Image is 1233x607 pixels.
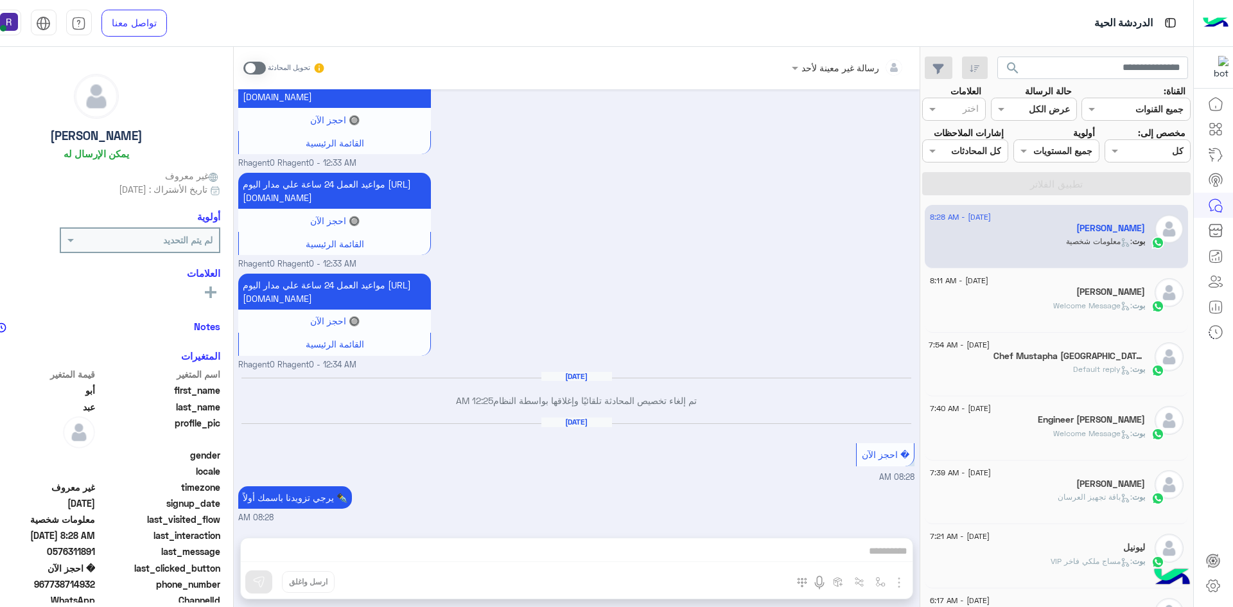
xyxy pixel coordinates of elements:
img: tab [1162,15,1178,31]
img: defaultAdmin.png [1155,215,1184,243]
img: WhatsApp [1151,300,1164,313]
p: 11/8/2025, 8:28 AM [238,486,352,509]
span: بوت [1132,301,1145,310]
img: WhatsApp [1151,492,1164,505]
span: بوت [1132,492,1145,502]
p: 5/8/2025, 12:33 AM [238,173,431,209]
img: defaultAdmin.png [63,416,95,448]
span: اسم المتغير [98,367,220,381]
span: : باقة تجهيز العرسان [1058,492,1132,502]
h6: أولوية [197,211,220,222]
label: العلامات [950,84,981,98]
h6: Notes [194,321,220,332]
span: Rhagent0 Rhagent0 - 12:34 AM [238,359,356,371]
label: مخصص إلى: [1138,126,1185,139]
span: � احجز الآن [862,449,909,460]
h5: Engineer Mohammed Imran [1038,414,1145,425]
span: locale [98,464,220,478]
span: last_name [98,400,220,414]
span: first_name [98,383,220,397]
p: 5/8/2025, 12:34 AM [238,274,431,310]
span: تاريخ الأشتراك : [DATE] [119,182,207,196]
p: تم إلغاء تخصيص المحادثة تلقائيًا وإغلاقها بواسطة النظام [238,394,914,407]
label: حالة الرسالة [1025,84,1072,98]
p: الدردشة الحية [1094,15,1153,32]
span: مواعيد العمل 24 ساعة علي مدار اليوم [URL][DOMAIN_NAME] [243,279,411,304]
p: 5/8/2025, 12:33 AM [238,72,431,108]
span: phone_number [98,577,220,591]
h6: يمكن الإرسال له [64,148,129,159]
span: 🔘 احجز الآن [310,315,360,326]
label: إشارات الملاحظات [934,126,1004,139]
button: تطبيق الفلاتر [922,172,1191,195]
span: بوت [1132,236,1145,246]
span: search [1005,60,1020,76]
h6: [DATE] [541,418,612,427]
span: last_message [98,545,220,558]
h5: فتحي محمد السيد [1076,479,1145,489]
img: WhatsApp [1151,428,1164,441]
span: : Default reply [1073,364,1132,374]
span: القائمة الرئيسية [306,339,364,349]
img: WhatsApp [1151,236,1164,249]
span: القائمة الرئيسية [306,238,364,249]
span: [DATE] - 7:21 AM [930,531,990,542]
span: : Welcome Message [1053,428,1132,438]
div: اختر [963,101,981,118]
img: tab [71,16,86,31]
img: 322853014244696 [1205,56,1229,79]
span: last_interaction [98,529,220,542]
button: search [997,57,1029,84]
img: defaultAdmin.png [1155,342,1184,371]
img: WhatsApp [1151,364,1164,377]
h5: syed [1076,286,1145,297]
a: tab [66,10,92,37]
span: 08:28 AM [879,472,914,482]
a: تواصل معنا [101,10,167,37]
span: مواعيد العمل 24 ساعة علي مدار اليوم [URL][DOMAIN_NAME] [243,179,411,203]
button: ارسل واغلق [282,571,335,593]
span: last_clicked_button [98,561,220,575]
span: غير معروف [165,169,220,182]
h6: المتغيرات [181,350,220,362]
span: ChannelId [98,594,220,607]
span: 🔘 احجز الآن [310,114,360,125]
span: 12:25 AM [456,395,493,406]
span: Rhagent0 Rhagent0 - 12:33 AM [238,258,356,270]
span: timezone [98,480,220,494]
span: : Welcome Message [1053,301,1132,310]
span: [DATE] - 8:11 AM [930,275,988,286]
span: القائمة الرئيسية [306,137,364,148]
h5: Chef Mustapha Maroc👨🏻‍🍳🤴🏻👑🪴🍇🍽️ [993,351,1145,362]
small: تحويل المحادثة [268,63,310,73]
span: : مساج ملكي فاخر VIP [1051,556,1132,566]
span: gender [98,448,220,462]
img: defaultAdmin.png [1155,406,1184,435]
h5: أبو عبد [1076,223,1145,234]
h5: [PERSON_NAME] [50,128,143,143]
img: defaultAdmin.png [1155,470,1184,499]
label: القناة: [1164,84,1185,98]
span: : معلومات شخصية [1066,236,1132,246]
span: 08:28 AM [238,512,274,524]
h5: ليونيل [1123,542,1145,553]
img: hulul-logo.png [1150,556,1194,601]
img: defaultAdmin.png [1155,534,1184,563]
span: [DATE] - 7:54 AM [929,339,990,351]
h6: [DATE] [541,372,612,381]
span: 🔘 احجز الآن [310,215,360,226]
img: tab [36,16,51,31]
img: WhatsApp [1151,556,1164,568]
span: بوت [1132,556,1145,566]
span: [DATE] - 6:17 AM [930,595,990,606]
span: [DATE] - 8:28 AM [930,211,991,223]
span: last_visited_flow [98,513,220,526]
span: بوت [1132,428,1145,438]
span: signup_date [98,497,220,510]
span: profile_pic [98,416,220,446]
img: defaultAdmin.png [1155,278,1184,307]
span: [DATE] - 7:40 AM [930,403,991,414]
img: defaultAdmin.png [74,75,118,118]
span: [DATE] - 7:39 AM [930,467,991,479]
span: Rhagent0 Rhagent0 - 12:33 AM [238,157,356,170]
